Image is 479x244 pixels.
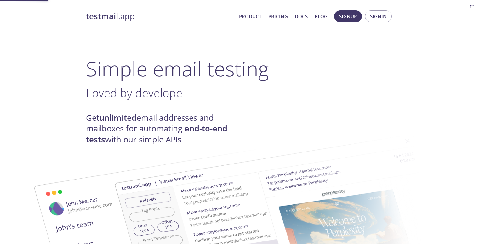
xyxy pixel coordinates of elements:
[365,10,392,22] button: Signin
[315,12,328,20] a: Blog
[86,11,234,22] a: testmail.app
[86,123,227,145] strong: end-to-end tests
[86,113,240,145] h4: Get email addresses and mailboxes for automating with our simple APIs
[295,12,308,20] a: Docs
[370,12,387,20] span: Signin
[86,85,182,101] span: Loved by develope
[339,12,357,20] span: Signup
[86,11,118,22] strong: testmail
[239,12,261,20] a: Product
[86,57,393,81] h1: Simple email testing
[268,12,288,20] a: Pricing
[99,112,137,123] strong: unlimited
[334,10,362,22] button: Signup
